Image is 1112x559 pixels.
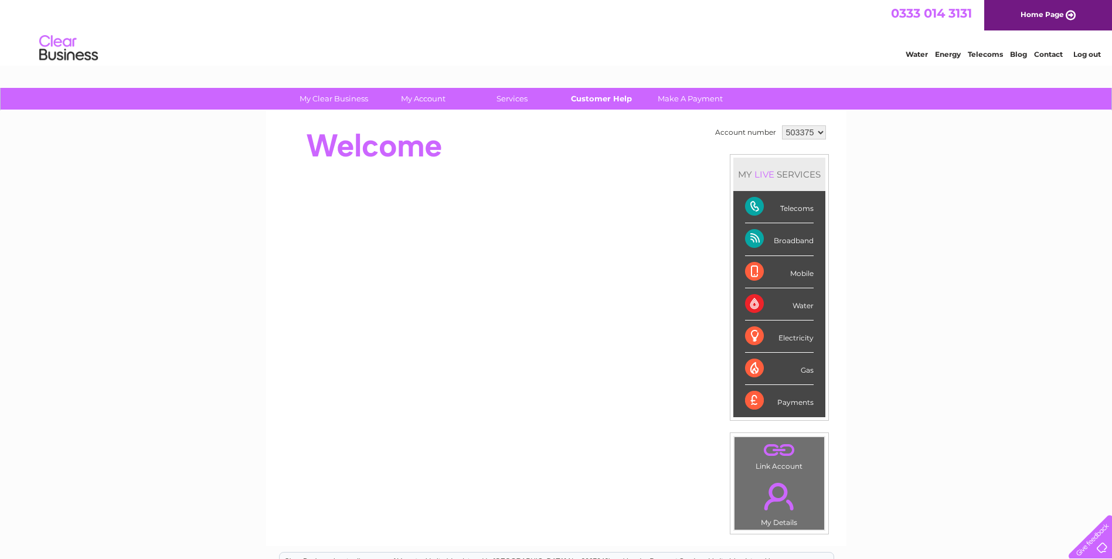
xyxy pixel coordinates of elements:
[745,353,814,385] div: Gas
[1073,50,1101,59] a: Log out
[737,440,821,461] a: .
[285,88,382,110] a: My Clear Business
[745,321,814,353] div: Electricity
[39,30,98,66] img: logo.png
[745,385,814,417] div: Payments
[464,88,560,110] a: Services
[906,50,928,59] a: Water
[375,88,471,110] a: My Account
[1010,50,1027,59] a: Blog
[734,437,825,473] td: Link Account
[745,256,814,288] div: Mobile
[891,6,972,21] a: 0333 014 3131
[968,50,1003,59] a: Telecoms
[1034,50,1063,59] a: Contact
[733,158,825,191] div: MY SERVICES
[734,473,825,530] td: My Details
[745,223,814,255] div: Broadband
[712,122,779,142] td: Account number
[935,50,961,59] a: Energy
[737,476,821,517] a: .
[752,169,777,180] div: LIVE
[745,288,814,321] div: Water
[745,191,814,223] div: Telecoms
[280,6,834,57] div: Clear Business is a trading name of Verastar Limited (registered in [GEOGRAPHIC_DATA] No. 3667643...
[642,88,739,110] a: Make A Payment
[553,88,649,110] a: Customer Help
